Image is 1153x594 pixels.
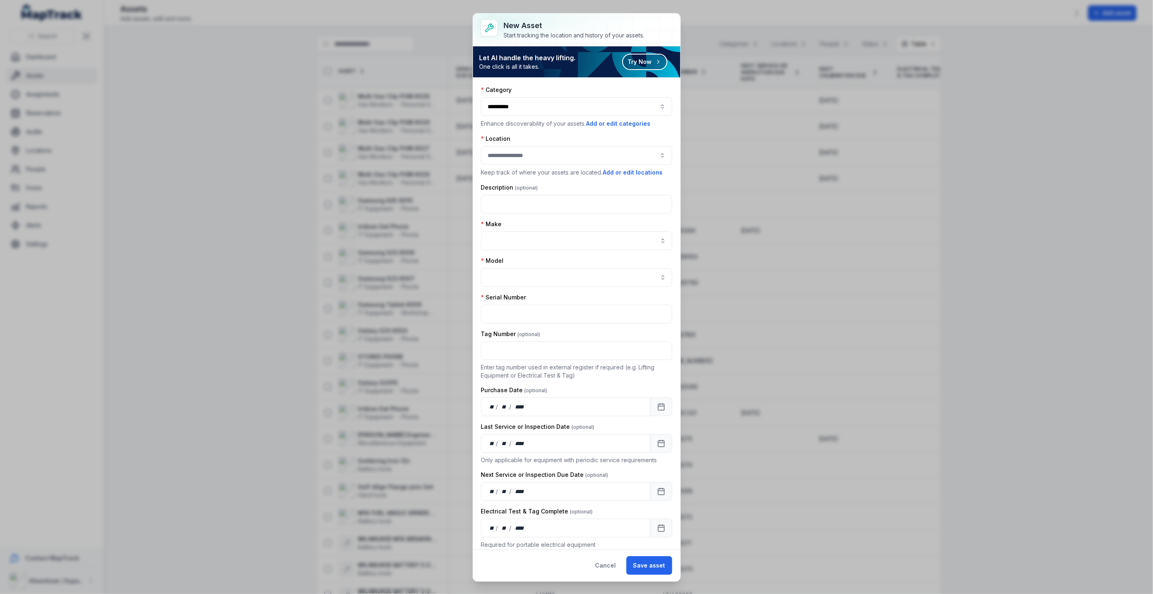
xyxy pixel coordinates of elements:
div: / [496,524,499,532]
label: Tag Number [481,330,541,338]
label: Serial Number [481,293,526,301]
div: year, [512,403,527,411]
div: / [510,439,512,448]
div: / [510,487,512,496]
label: Last Service or Inspection Date [481,423,595,431]
button: Calendar [650,519,672,537]
div: day, [488,439,496,448]
div: month, [499,524,510,532]
label: Make [481,220,502,228]
button: Calendar [650,397,672,416]
button: Cancel [588,556,623,575]
button: Add or edit categories [586,119,651,128]
button: Add or edit locations [603,168,663,177]
div: month, [499,439,510,448]
h3: New asset [504,20,645,31]
div: month, [499,487,510,496]
input: asset-add:cf[5827e389-34f9-4b46-9346-a02c2bfa3a05]-label [481,268,672,287]
label: Next Service or Inspection Due Date [481,471,608,479]
div: / [510,524,512,532]
div: Start tracking the location and history of your assets. [504,31,645,39]
button: Save asset [626,556,672,575]
div: year, [512,524,527,532]
div: day, [488,524,496,532]
label: Model [481,257,504,265]
label: Location [481,135,511,143]
p: Enter tag number used in external register if required (e.g. Lifting Equipment or Electrical Test... [481,363,672,380]
div: day, [488,403,496,411]
p: Enhance discoverability of your assets. [481,119,672,128]
label: Purchase Date [481,386,547,394]
div: / [496,439,499,448]
p: Only applicable for equipment with periodic service requirements [481,456,672,464]
div: year, [512,439,527,448]
button: Try Now [622,54,667,70]
div: / [496,403,499,411]
div: month, [499,403,510,411]
button: Calendar [650,482,672,501]
label: Category [481,86,512,94]
label: Description [481,183,538,192]
div: day, [488,487,496,496]
button: Calendar [650,434,672,453]
label: Electrical Test & Tag Complete [481,507,593,515]
div: / [510,403,512,411]
p: Required for portable electrical equipment [481,541,672,549]
div: / [496,487,499,496]
strong: Let AI handle the heavy lifting. [480,53,576,63]
div: year, [512,487,527,496]
input: asset-add:cf[8d30bdcc-ee20-45c2-b158-112416eb6043]-label [481,231,672,250]
p: Keep track of where your assets are located. [481,168,672,177]
span: One click is all it takes. [480,63,576,71]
